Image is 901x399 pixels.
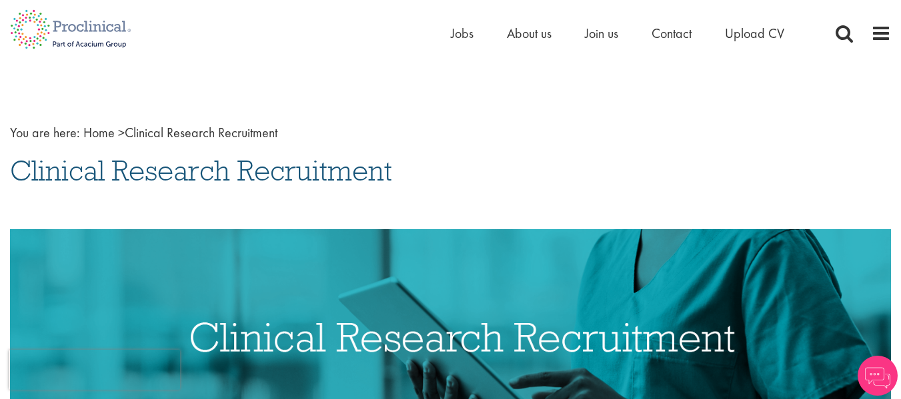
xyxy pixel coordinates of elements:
[858,356,898,396] img: Chatbot
[118,124,125,141] span: >
[10,124,80,141] span: You are here:
[652,25,692,42] a: Contact
[585,25,618,42] a: Join us
[10,153,392,189] span: Clinical Research Recruitment
[83,124,115,141] a: breadcrumb link to Home
[507,25,552,42] a: About us
[451,25,474,42] a: Jobs
[725,25,784,42] a: Upload CV
[9,350,180,390] iframe: reCAPTCHA
[83,124,277,141] span: Clinical Research Recruitment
